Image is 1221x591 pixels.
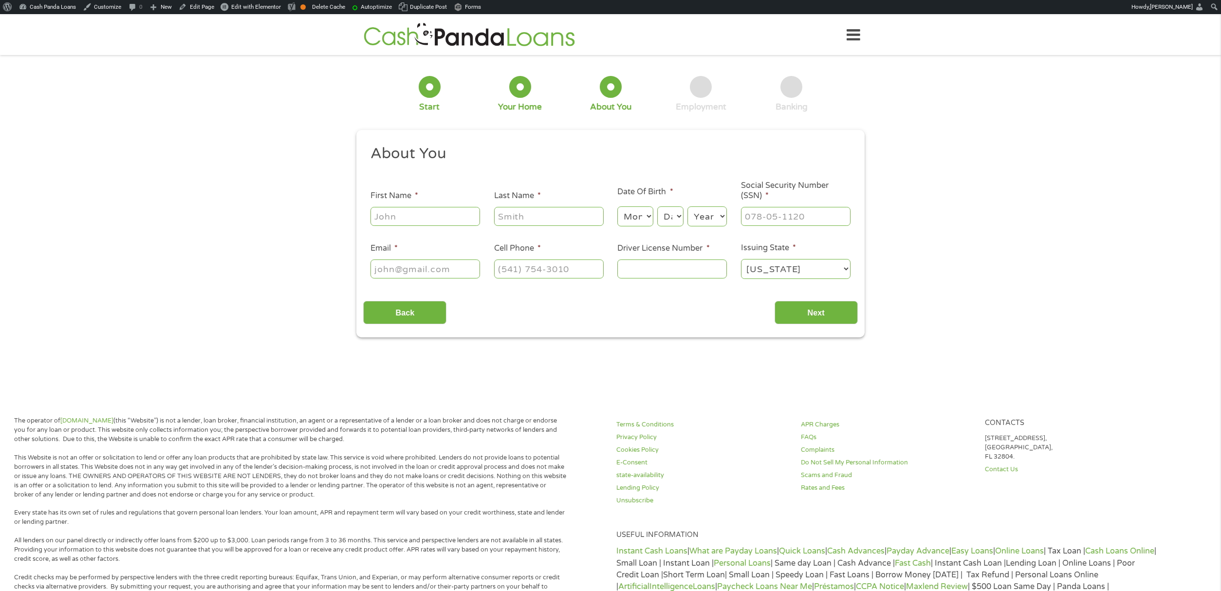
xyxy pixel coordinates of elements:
[985,465,1157,474] a: Contact Us
[494,243,541,254] label: Cell Phone
[494,259,604,278] input: (541) 754-3010
[801,445,973,455] a: Complaints
[617,187,673,197] label: Date Of Birth
[616,531,1157,540] h4: Useful Information
[951,546,993,556] a: Easy Loans
[801,483,973,493] a: Rates and Fees
[895,558,931,568] a: Fast Cash
[985,434,1157,462] p: [STREET_ADDRESS], [GEOGRAPHIC_DATA], FL 32804.
[616,496,789,505] a: Unsubscribe
[14,536,567,564] p: All lenders on our panel directly or indirectly offer loans from $200 up to $3,000. Loan periods ...
[827,546,885,556] a: Cash Advances
[887,546,949,556] a: Payday Advance
[14,508,567,527] p: Every state has its own set of rules and regulations that govern personal loan lenders. Your loan...
[801,471,973,480] a: Scams and Fraud
[370,207,480,225] input: John
[419,102,440,112] div: Start
[995,546,1044,556] a: Online Loans
[616,433,789,442] a: Privacy Policy
[300,4,306,10] div: OK
[370,259,480,278] input: john@gmail.com
[616,483,789,493] a: Lending Policy
[616,420,789,429] a: Terms & Conditions
[60,417,113,425] a: [DOMAIN_NAME]
[363,301,446,325] input: Back
[616,471,789,480] a: state-availability
[801,458,973,467] a: Do Not Sell My Personal Information
[689,546,777,556] a: What are Payday Loans
[370,191,418,201] label: First Name
[775,301,858,325] input: Next
[494,207,604,225] input: Smith
[617,243,709,254] label: Driver License Number
[616,546,687,556] a: Instant Cash Loans
[616,445,789,455] a: Cookies Policy
[801,420,973,429] a: APR Charges
[741,207,851,225] input: 078-05-1120
[1150,3,1193,10] span: [PERSON_NAME]
[741,181,851,201] label: Social Security Number (SSN)
[985,419,1157,428] h4: Contacts
[14,416,567,444] p: The operator of (this “Website”) is not a lender, loan broker, financial institution, an agent or...
[741,243,796,253] label: Issuing State
[370,243,398,254] label: Email
[776,102,808,112] div: Banking
[801,433,973,442] a: FAQs
[498,102,542,112] div: Your Home
[231,3,281,10] span: Edit with Elementor
[361,21,578,49] img: GetLoanNow Logo
[779,546,825,556] a: Quick Loans
[616,458,789,467] a: E-Consent
[590,102,631,112] div: About You
[494,191,541,201] label: Last Name
[370,144,844,164] h2: About You
[1085,546,1154,556] a: Cash Loans Online
[14,453,567,499] p: This Website is not an offer or solicitation to lend or offer any loan products that are prohibit...
[714,558,771,568] a: Personal Loans
[676,102,726,112] div: Employment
